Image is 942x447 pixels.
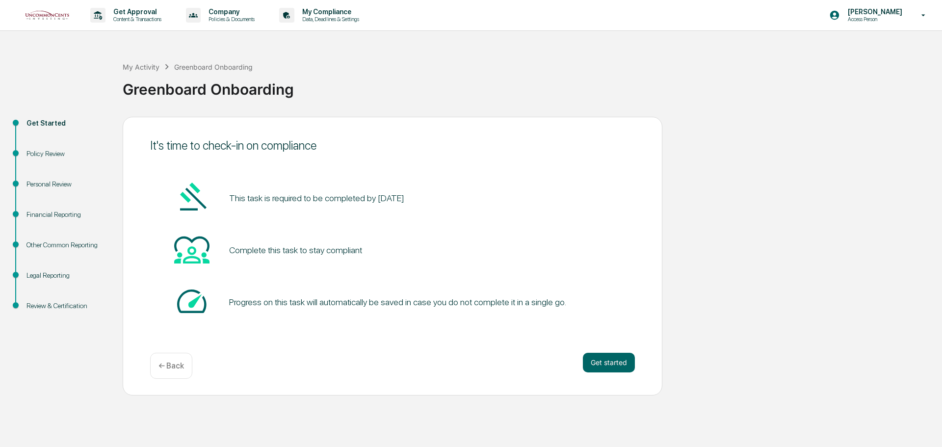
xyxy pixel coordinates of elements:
img: Speed-dial [174,284,209,319]
div: Policy Review [26,149,107,159]
img: Heart [174,232,209,267]
pre: This task is required to be completed by [DATE] [229,191,404,205]
p: Company [201,8,260,16]
div: Financial Reporting [26,210,107,220]
p: My Compliance [294,8,364,16]
p: Data, Deadlines & Settings [294,16,364,23]
div: Get Started [26,118,107,129]
div: My Activity [123,63,159,71]
p: Policies & Documents [201,16,260,23]
p: Get Approval [105,8,166,16]
button: Get started [583,353,635,372]
div: Personal Review [26,179,107,189]
div: It's time to check-in on compliance [150,138,635,153]
div: Legal Reporting [26,270,107,281]
p: ← Back [158,361,184,370]
p: Access Person [840,16,907,23]
img: logo [24,9,71,22]
div: Progress on this task will automatically be saved in case you do not complete it in a single go. [229,297,566,307]
iframe: Open customer support [911,415,937,441]
div: Other Common Reporting [26,240,107,250]
div: Greenboard Onboarding [174,63,253,71]
div: Greenboard Onboarding [123,73,937,98]
div: Review & Certification [26,301,107,311]
img: Gavel [174,180,209,215]
div: Complete this task to stay compliant [229,245,362,255]
p: Content & Transactions [105,16,166,23]
p: [PERSON_NAME] [840,8,907,16]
